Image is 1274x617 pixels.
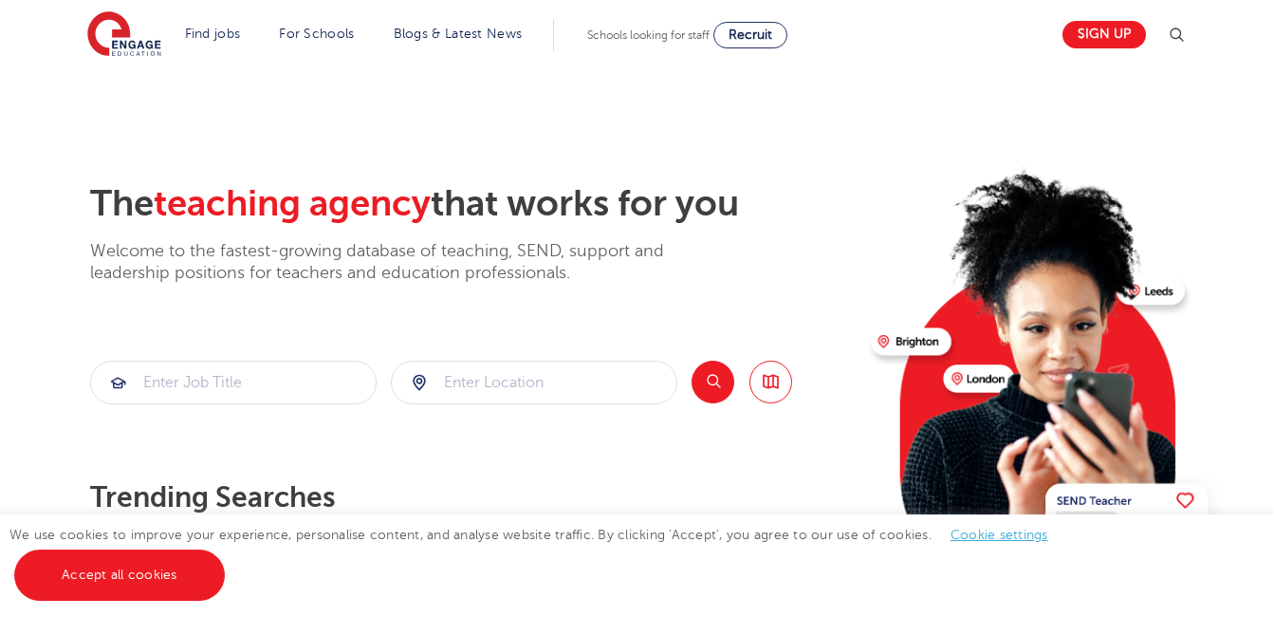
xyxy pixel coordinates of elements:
p: Welcome to the fastest-growing database of teaching, SEND, support and leadership positions for t... [90,240,716,285]
a: Sign up [1062,21,1146,48]
span: Schools looking for staff [587,28,710,42]
a: For Schools [279,27,354,41]
div: Submit [391,361,677,404]
a: Blogs & Latest News [394,27,523,41]
span: Recruit [729,28,772,42]
a: Cookie settings [951,528,1048,542]
span: We use cookies to improve your experience, personalise content, and analyse website traffic. By c... [9,528,1067,582]
a: Recruit [713,22,787,48]
input: Submit [91,362,376,403]
img: Engage Education [87,11,161,59]
p: Trending searches [90,480,856,514]
button: Search [692,361,734,403]
a: Find jobs [185,27,241,41]
a: Accept all cookies [14,550,225,601]
input: Submit [392,362,676,403]
div: Submit [90,361,377,404]
h2: The that works for you [90,182,856,226]
span: teaching agency [154,183,431,224]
